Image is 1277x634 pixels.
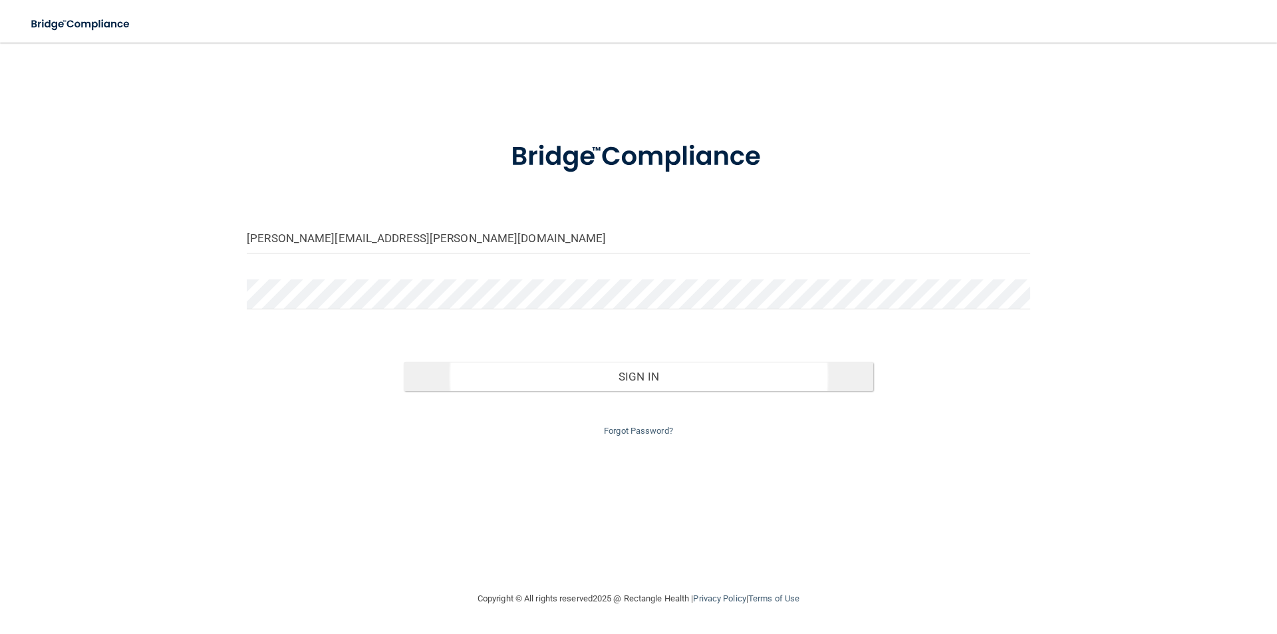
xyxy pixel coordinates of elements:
[247,224,1030,253] input: Email
[693,593,746,603] a: Privacy Policy
[396,577,881,620] div: Copyright © All rights reserved 2025 @ Rectangle Health | |
[20,11,142,38] img: bridge_compliance_login_screen.278c3ca4.svg
[484,122,793,192] img: bridge_compliance_login_screen.278c3ca4.svg
[604,426,673,436] a: Forgot Password?
[404,362,874,391] button: Sign In
[1047,540,1261,593] iframe: Drift Widget Chat Controller
[748,593,799,603] a: Terms of Use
